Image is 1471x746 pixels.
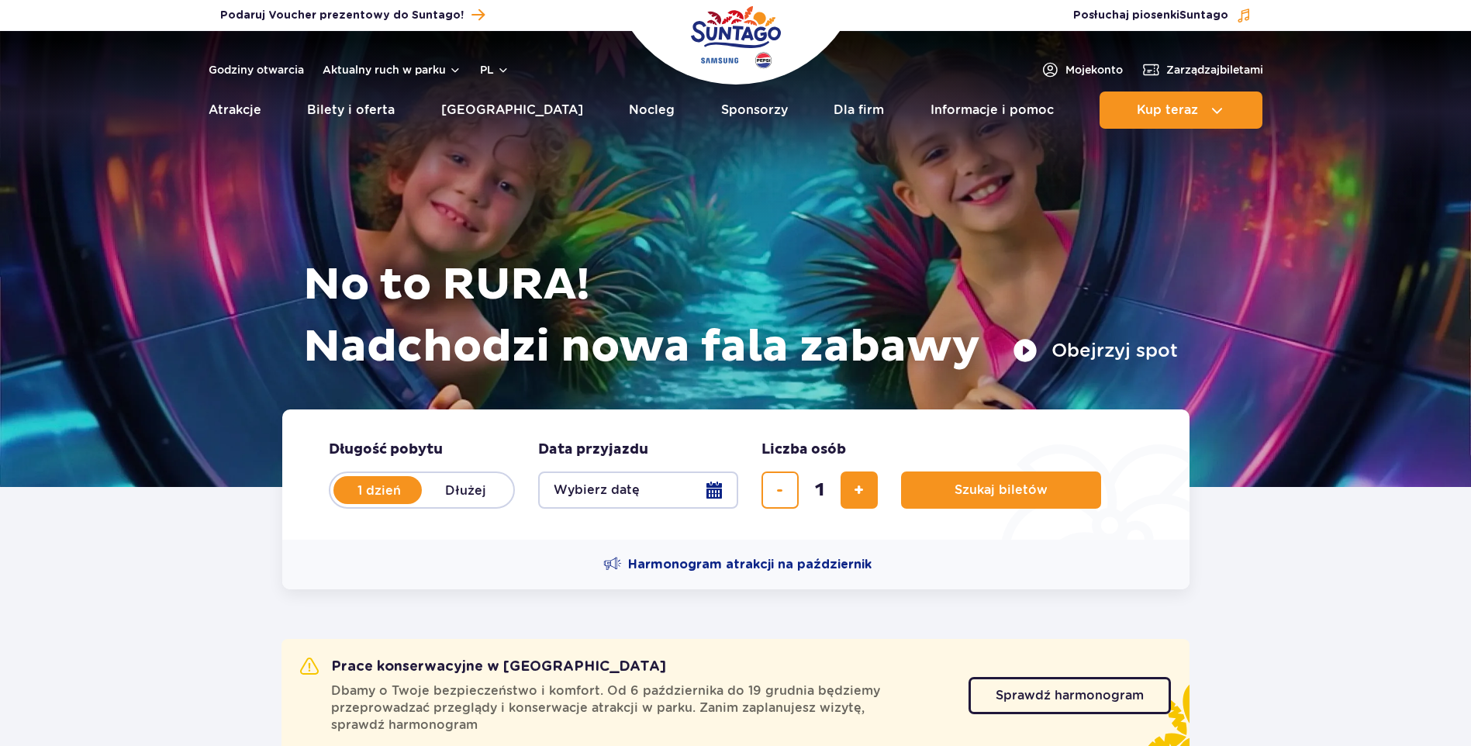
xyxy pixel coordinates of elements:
[901,471,1101,509] button: Szukaj biletów
[834,92,884,129] a: Dla firm
[323,64,461,76] button: Aktualny ruch w parku
[307,92,395,129] a: Bilety i oferta
[422,474,510,506] label: Dłużej
[1013,338,1178,363] button: Obejrzyj spot
[603,555,872,574] a: Harmonogram atrakcji na październik
[282,409,1190,540] form: Planowanie wizyty w Park of Poland
[209,92,261,129] a: Atrakcje
[538,471,738,509] button: Wybierz datę
[220,5,485,26] a: Podaruj Voucher prezentowy do Suntago!
[1073,8,1228,23] span: Posłuchaj piosenki
[841,471,878,509] button: dodaj bilet
[480,62,509,78] button: pl
[628,556,872,573] span: Harmonogram atrakcji na październik
[209,62,304,78] a: Godziny otwarcia
[629,92,675,129] a: Nocleg
[721,92,788,129] a: Sponsorzy
[1166,62,1263,78] span: Zarządzaj biletami
[996,689,1144,702] span: Sprawdź harmonogram
[441,92,583,129] a: [GEOGRAPHIC_DATA]
[538,440,648,459] span: Data przyjazdu
[955,483,1048,497] span: Szukaj biletów
[1137,103,1198,117] span: Kup teraz
[300,658,666,676] h2: Prace konserwacyjne w [GEOGRAPHIC_DATA]
[1041,60,1123,79] a: Mojekonto
[335,474,423,506] label: 1 dzień
[801,471,838,509] input: liczba biletów
[1065,62,1123,78] span: Moje konto
[969,677,1171,714] a: Sprawdź harmonogram
[1179,10,1228,21] span: Suntago
[1141,60,1263,79] a: Zarządzajbiletami
[220,8,464,23] span: Podaruj Voucher prezentowy do Suntago!
[329,440,443,459] span: Długość pobytu
[303,254,1178,378] h1: No to RURA! Nadchodzi nowa fala zabawy
[1073,8,1252,23] button: Posłuchaj piosenkiSuntago
[331,682,950,734] span: Dbamy o Twoje bezpieczeństwo i komfort. Od 6 października do 19 grudnia będziemy przeprowadzać pr...
[931,92,1054,129] a: Informacje i pomoc
[761,471,799,509] button: usuń bilet
[761,440,846,459] span: Liczba osób
[1100,92,1262,129] button: Kup teraz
